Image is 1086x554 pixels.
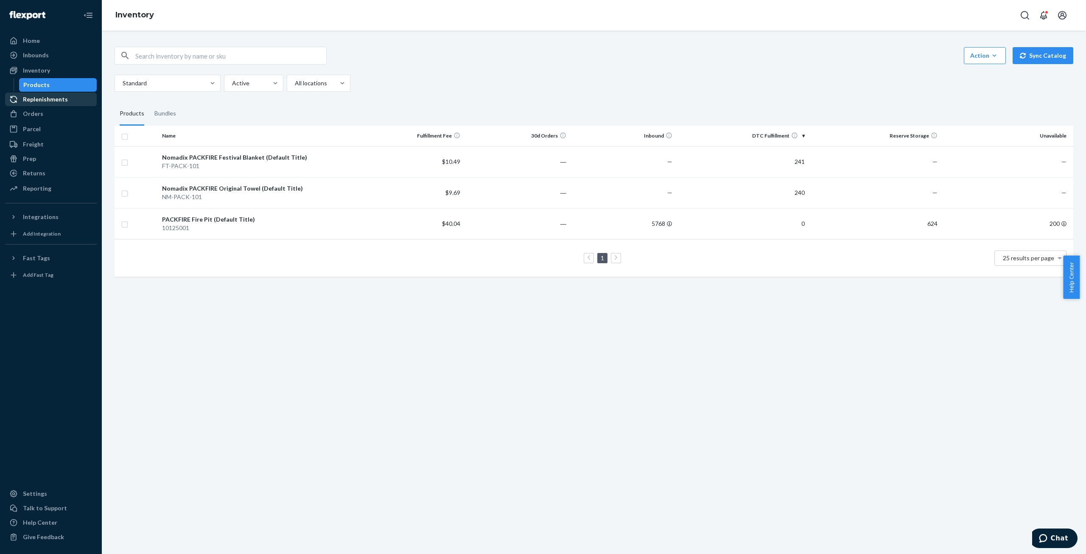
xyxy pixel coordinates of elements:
[5,501,97,515] button: Talk to Support
[464,146,570,177] td: ―
[23,81,50,89] div: Products
[1061,189,1066,196] span: —
[5,34,97,48] a: Home
[5,516,97,529] a: Help Center
[162,224,354,232] div: 10125001
[1061,158,1066,165] span: —
[5,227,97,241] a: Add Integration
[23,213,59,221] div: Integrations
[808,126,940,146] th: Reserve Storage
[115,10,154,20] a: Inventory
[667,189,672,196] span: —
[23,125,41,133] div: Parcel
[120,102,144,126] div: Products
[162,153,354,162] div: Nomadix PACKFIRE Festival Blanket (Default Title)
[23,271,53,278] div: Add Fast Tag
[23,169,45,177] div: Returns
[19,78,97,92] a: Products
[5,107,97,121] a: Orders
[464,208,570,239] td: ―
[676,146,808,177] td: 241
[23,51,49,59] div: Inbounds
[932,158,938,165] span: —
[358,126,464,146] th: Fulfillment Fee
[808,208,940,239] td: 624
[5,530,97,544] button: Give Feedback
[5,64,97,77] a: Inventory
[80,7,97,24] button: Close Navigation
[23,37,40,45] div: Home
[23,230,61,237] div: Add Integration
[941,208,1073,239] td: 200
[1013,47,1073,64] button: Sync Catalog
[23,489,47,498] div: Settings
[941,126,1073,146] th: Unavailable
[109,3,161,28] ol: breadcrumbs
[23,533,64,541] div: Give Feedback
[5,487,97,501] a: Settings
[23,66,50,75] div: Inventory
[676,126,808,146] th: DTC Fulfillment
[5,166,97,180] a: Returns
[23,110,43,118] div: Orders
[667,158,672,165] span: —
[23,155,36,163] div: Prep
[442,220,460,227] span: $40.04
[23,504,67,512] div: Talk to Support
[23,184,51,193] div: Reporting
[5,182,97,195] a: Reporting
[5,93,97,106] a: Replenishments
[676,208,808,239] td: 0
[9,11,45,20] img: Flexport logo
[162,215,354,224] div: PACKFIRE Fire Pit (Default Title)
[932,189,938,196] span: —
[122,79,123,87] input: Standard
[1032,529,1078,550] iframe: Opens a widget where you can chat to one of our agents
[23,140,44,149] div: Freight
[445,189,460,196] span: $9.69
[676,177,808,208] td: 240
[464,177,570,208] td: ―
[464,126,570,146] th: 30d Orders
[5,268,97,282] a: Add Fast Tag
[135,47,326,64] input: Search inventory by name or sku
[154,102,176,126] div: Bundles
[5,251,97,265] button: Fast Tags
[1054,7,1071,24] button: Open account menu
[970,51,999,60] div: Action
[162,184,354,193] div: Nomadix PACKFIRE Original Towel (Default Title)
[294,79,295,87] input: All locations
[1063,256,1080,299] button: Help Center
[599,254,606,262] a: Page 1 is your current page
[5,48,97,62] a: Inbounds
[442,158,460,165] span: $10.49
[23,518,57,527] div: Help Center
[5,152,97,166] a: Prep
[162,162,354,170] div: FT-PACK-101
[1003,254,1054,262] span: 25 results per page
[1016,7,1033,24] button: Open Search Box
[5,210,97,224] button: Integrations
[159,126,358,146] th: Name
[964,47,1006,64] button: Action
[23,254,50,262] div: Fast Tags
[570,208,676,239] td: 5768
[231,79,232,87] input: Active
[23,95,68,104] div: Replenishments
[5,138,97,151] a: Freight
[5,122,97,136] a: Parcel
[1035,7,1052,24] button: Open notifications
[162,193,354,201] div: NM-PACK-101
[570,126,676,146] th: Inbound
